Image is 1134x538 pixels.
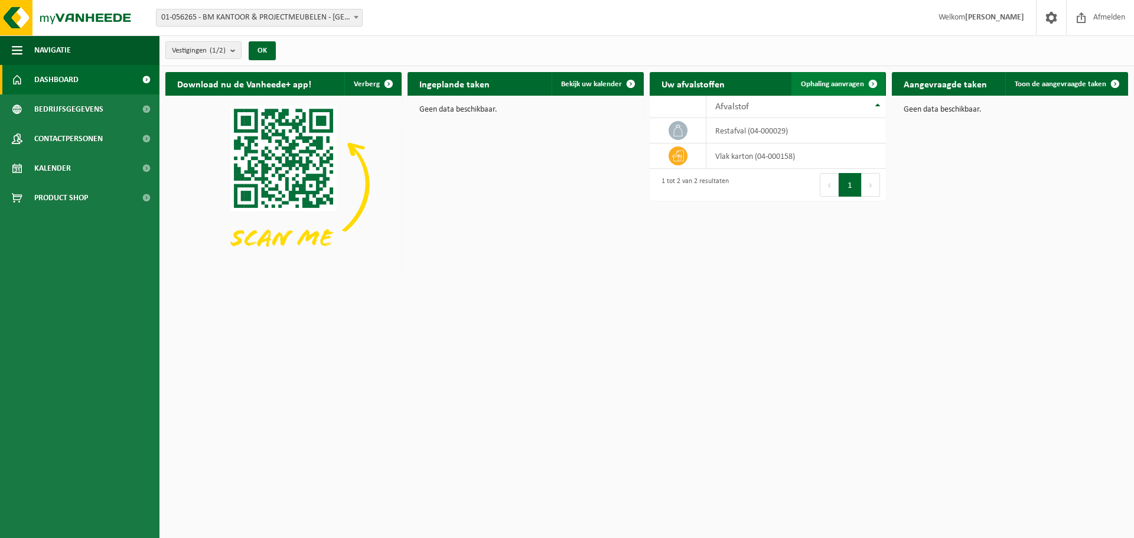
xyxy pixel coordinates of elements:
[715,102,749,112] span: Afvalstof
[965,13,1024,22] strong: [PERSON_NAME]
[34,154,71,183] span: Kalender
[34,65,79,94] span: Dashboard
[210,47,226,54] count: (1/2)
[249,41,276,60] button: OK
[156,9,363,27] span: 01-056265 - BM KANTOOR & PROJECTMEUBELEN - WAREGEM
[165,41,242,59] button: Vestigingen(1/2)
[650,72,737,95] h2: Uw afvalstoffen
[172,42,226,60] span: Vestigingen
[165,96,402,273] img: Download de VHEPlus App
[165,72,323,95] h2: Download nu de Vanheede+ app!
[791,72,885,96] a: Ophaling aanvragen
[706,144,886,169] td: vlak karton (04-000158)
[1015,80,1106,88] span: Toon de aangevraagde taken
[34,124,103,154] span: Contactpersonen
[157,9,362,26] span: 01-056265 - BM KANTOOR & PROJECTMEUBELEN - WAREGEM
[862,173,880,197] button: Next
[892,72,999,95] h2: Aangevraagde taken
[839,173,862,197] button: 1
[561,80,622,88] span: Bekijk uw kalender
[34,35,71,65] span: Navigatie
[820,173,839,197] button: Previous
[344,72,400,96] button: Verberg
[354,80,380,88] span: Verberg
[34,183,88,213] span: Product Shop
[34,94,103,124] span: Bedrijfsgegevens
[1005,72,1127,96] a: Toon de aangevraagde taken
[552,72,643,96] a: Bekijk uw kalender
[801,80,864,88] span: Ophaling aanvragen
[419,106,632,114] p: Geen data beschikbaar.
[408,72,501,95] h2: Ingeplande taken
[706,118,886,144] td: restafval (04-000029)
[904,106,1116,114] p: Geen data beschikbaar.
[656,172,729,198] div: 1 tot 2 van 2 resultaten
